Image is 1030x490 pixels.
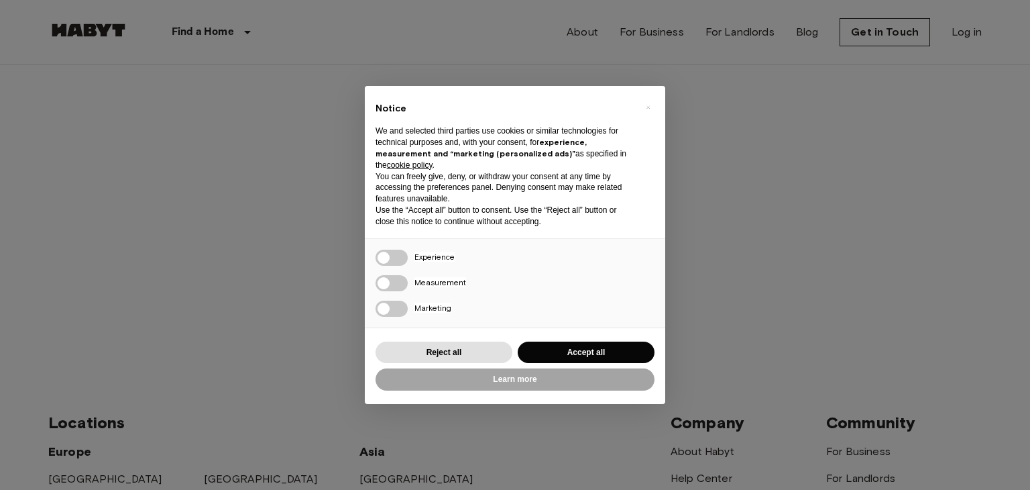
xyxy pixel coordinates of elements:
p: Use the “Accept all” button to consent. Use the “Reject all” button or close this notice to conti... [376,205,633,228]
span: Experience [414,252,455,262]
span: Measurement [414,277,466,287]
button: Learn more [376,369,654,391]
h2: Notice [376,102,633,115]
p: We and selected third parties use cookies or similar technologies for technical purposes and, wit... [376,126,633,170]
button: Reject all [376,342,512,364]
button: Close this notice [637,97,659,118]
button: Accept all [518,342,654,364]
span: Marketing [414,303,451,313]
a: cookie policy [387,160,433,170]
span: × [646,99,650,115]
strong: experience, measurement and “marketing (personalized ads)” [376,137,587,158]
p: You can freely give, deny, or withdraw your consent at any time by accessing the preferences pane... [376,171,633,205]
